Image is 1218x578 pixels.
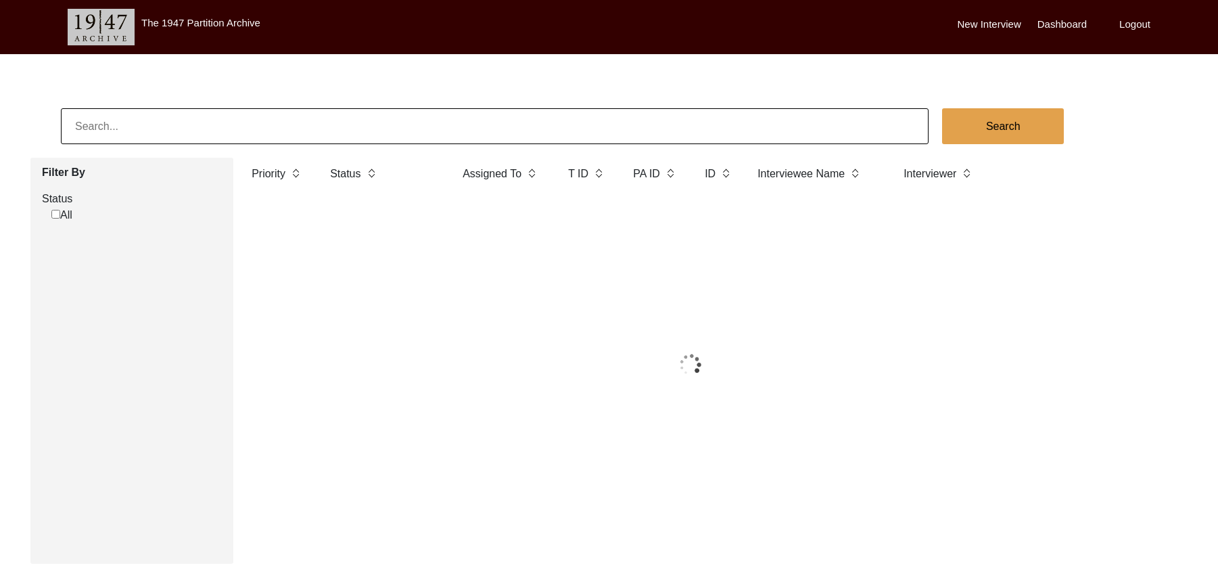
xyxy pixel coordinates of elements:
input: All [51,210,60,219]
label: Filter By [42,164,223,181]
img: header-logo.png [68,9,135,45]
label: The 1947 Partition Archive [141,17,260,28]
label: Interviewer [904,166,956,182]
label: Status [42,191,223,207]
label: Dashboard [1037,17,1087,32]
img: 1*9EBHIOzhE1XfMYoKz1JcsQ.gif [639,331,742,399]
label: ID [705,166,716,182]
img: sort-button.png [367,166,376,181]
label: Interviewee Name [757,166,845,182]
img: sort-button.png [962,166,971,181]
label: Status [330,166,360,182]
label: All [51,207,72,223]
label: Assigned To [463,166,521,182]
button: Search [942,108,1064,144]
label: T ID [568,166,588,182]
img: sort-button.png [291,166,300,181]
label: PA ID [633,166,660,182]
input: Search... [61,108,929,144]
img: sort-button.png [665,166,675,181]
label: New Interview [958,17,1021,32]
label: Priority [252,166,285,182]
img: sort-button.png [850,166,860,181]
img: sort-button.png [527,166,536,181]
img: sort-button.png [594,166,603,181]
label: Logout [1119,17,1150,32]
img: sort-button.png [721,166,730,181]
